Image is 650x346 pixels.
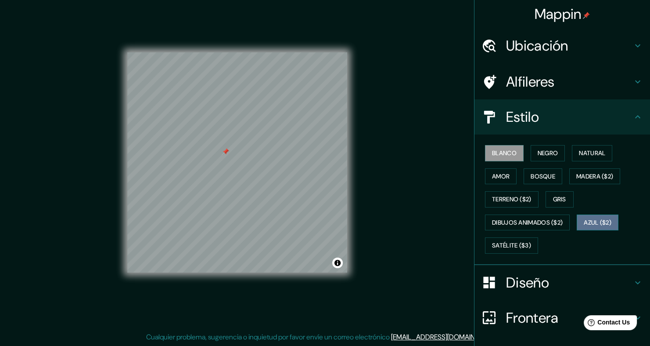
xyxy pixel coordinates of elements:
iframe: Help widget launcher [572,312,640,336]
h4: Alfileres [506,73,632,91]
button: Blanco [485,145,524,161]
canvas: Map [127,52,347,273]
button: Amor [485,168,517,185]
div: Diseño [474,265,650,300]
button: Azul ($2) [577,215,618,231]
button: Madera ($2) [569,168,620,185]
a: [EMAIL_ADDRESS][DOMAIN_NAME] [391,332,499,342]
div: Estilo [474,99,650,135]
button: Gris [546,191,574,208]
button: Terreno ($2) [485,191,539,208]
h4: Diseño [506,274,632,291]
p: Cualquier problema, sugerencia o inquietud por favor envíe un correo electrónico . [146,332,501,342]
button: Natural [572,145,612,161]
h4: Mappin [535,5,590,23]
h4: Frontera [506,309,632,327]
h4: Ubicación [506,37,632,55]
button: Negro [531,145,565,161]
div: Alfileres [474,64,650,99]
img: pin-icon.png [583,12,590,19]
button: Toggle attribution [332,258,343,268]
button: Satélite ($3) [485,237,538,254]
button: Dibujos animados ($2) [485,215,570,231]
div: Ubicación [474,28,650,63]
div: Frontera [474,300,650,335]
button: Bosque [524,168,562,185]
h4: Estilo [506,108,632,126]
